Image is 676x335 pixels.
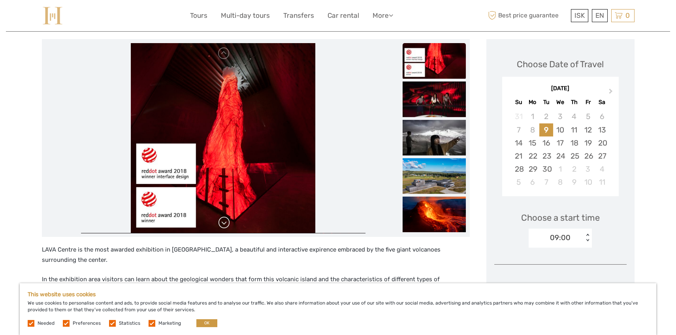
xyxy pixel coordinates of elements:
div: Choose Thursday, September 25th, 2025 [567,150,581,163]
div: Not available Saturday, September 6th, 2025 [595,110,609,123]
img: a3a95504005d4b388c72dd5048b4096a_main_slider.jpeg [131,43,315,233]
div: Choose Tuesday, September 16th, 2025 [539,136,553,150]
div: Not available Sunday, September 7th, 2025 [512,123,525,136]
div: Choose Tuesday, October 7th, 2025 [539,176,553,189]
div: Choose Wednesday, September 10th, 2025 [553,123,567,136]
div: Choose Sunday, September 14th, 2025 [512,136,525,150]
div: < > [584,234,591,242]
div: Choose Friday, September 26th, 2025 [581,150,595,163]
div: Choose Tuesday, September 23rd, 2025 [539,150,553,163]
p: In the exhibition area visitors can learn about the geological wonders that form this volcanic is... [42,274,470,295]
div: Not available Monday, September 1st, 2025 [525,110,539,123]
div: Choose Wednesday, September 17th, 2025 [553,136,567,150]
div: Su [512,97,525,108]
img: a3a95504005d4b388c72dd5048b4096a_slider_thumbnail.jpeg [403,43,466,79]
div: Not available Sunday, August 31st, 2025 [512,110,525,123]
img: 18b81dfabcd24a6395ea33b93c9e98e1_slider_thumbnail.jpeg [403,120,466,155]
button: Next Month [605,87,618,99]
div: Choose Saturday, September 20th, 2025 [595,136,609,150]
div: Fr [581,97,595,108]
div: Choose Saturday, October 4th, 2025 [595,163,609,176]
div: Choose Thursday, September 18th, 2025 [567,136,581,150]
div: Sa [595,97,609,108]
div: Choose Wednesday, October 8th, 2025 [553,176,567,189]
p: We're away right now. Please check back later! [11,14,89,20]
label: Needed [38,320,55,327]
div: EN [592,9,608,22]
label: Preferences [73,320,101,327]
label: Marketing [158,320,181,327]
div: Choose Saturday, September 13th, 2025 [595,123,609,136]
span: ISK [574,11,585,19]
div: Choose Monday, September 15th, 2025 [525,136,539,150]
h5: This website uses cookies [28,291,648,298]
div: Choose Thursday, September 11th, 2025 [567,123,581,136]
div: Choose Friday, October 3rd, 2025 [581,163,595,176]
span: Best price guarantee [486,9,569,22]
div: We [553,97,567,108]
div: 09:00 [550,233,571,243]
div: Choose Tuesday, September 9th, 2025 [539,123,553,136]
img: 26abf99590454a74891e8b7825f7c601_slider_thumbnail.png [403,158,466,194]
div: Tu [539,97,553,108]
img: 5c99bb4b9ae44d4ca8a7bd9c4770070e_slider_thumbnail.png [403,197,466,232]
div: Choose Date of Travel [517,58,604,70]
div: Choose Friday, October 10th, 2025 [581,176,595,189]
div: Choose Thursday, October 9th, 2025 [567,176,581,189]
div: [DATE] [502,85,619,93]
div: Choose Friday, September 12th, 2025 [581,123,595,136]
div: Choose Sunday, September 28th, 2025 [512,163,525,176]
button: OK [196,319,217,327]
img: 30efa1f672ff473daa5b68d1f2d80333_slider_thumbnail.jpeg [403,81,466,117]
div: Choose Monday, September 29th, 2025 [525,163,539,176]
div: Choose Tuesday, September 30th, 2025 [539,163,553,176]
span: Choose a start time [521,212,600,224]
div: month 2025-09 [505,110,616,189]
div: Not available Tuesday, September 2nd, 2025 [539,110,553,123]
div: Choose Wednesday, September 24th, 2025 [553,150,567,163]
label: Statistics [119,320,140,327]
div: Choose Monday, September 22nd, 2025 [525,150,539,163]
div: Choose Saturday, October 11th, 2025 [595,176,609,189]
div: Not available Monday, September 8th, 2025 [525,123,539,136]
div: Not available Thursday, September 4th, 2025 [567,110,581,123]
div: Choose Wednesday, October 1st, 2025 [553,163,567,176]
div: Not available Friday, September 5th, 2025 [581,110,595,123]
div: Choose Monday, October 6th, 2025 [525,176,539,189]
a: Car rental [328,10,359,21]
div: Choose Thursday, October 2nd, 2025 [567,163,581,176]
a: More [373,10,393,21]
div: Mo [525,97,539,108]
img: 975-fd72f77c-0a60-4403-8c23-69ec0ff557a4_logo_small.jpg [42,6,63,25]
div: Not available Wednesday, September 3rd, 2025 [553,110,567,123]
div: We use cookies to personalise content and ads, to provide social media features and to analyse ou... [20,283,656,335]
div: Choose Friday, September 19th, 2025 [581,136,595,150]
div: Choose Sunday, October 5th, 2025 [512,176,525,189]
button: Open LiveChat chat widget [91,12,100,22]
div: Choose Sunday, September 21st, 2025 [512,150,525,163]
a: Tours [190,10,207,21]
div: Choose Saturday, September 27th, 2025 [595,150,609,163]
a: Transfers [283,10,314,21]
p: LAVA Centre is the most awarded exhibition in [GEOGRAPHIC_DATA], a beautiful and interactive expi... [42,245,470,265]
div: Th [567,97,581,108]
a: Multi-day tours [221,10,270,21]
span: 0 [624,11,631,19]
